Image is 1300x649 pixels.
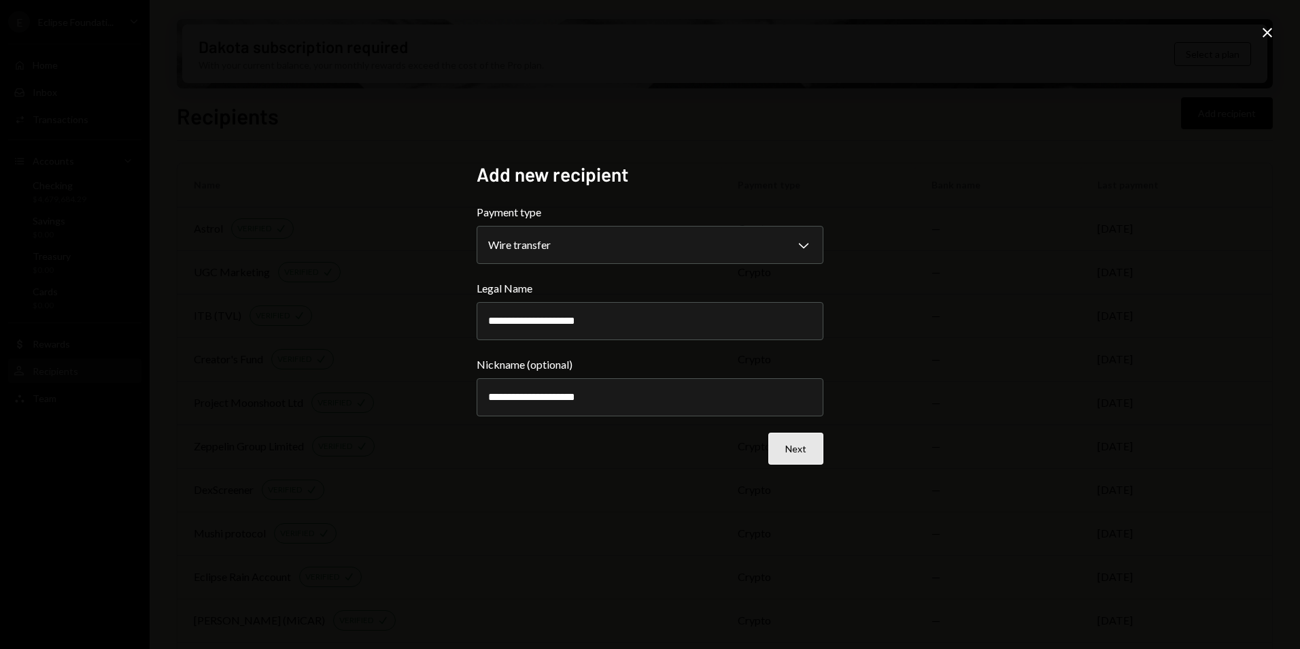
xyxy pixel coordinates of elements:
label: Nickname (optional) [477,356,823,373]
label: Payment type [477,204,823,220]
button: Next [768,433,823,465]
h2: Add new recipient [477,161,823,188]
button: Payment type [477,226,823,264]
label: Legal Name [477,280,823,297]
